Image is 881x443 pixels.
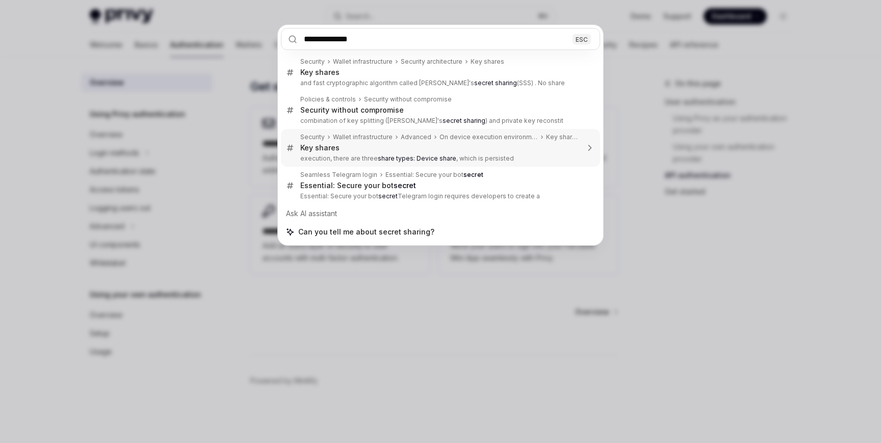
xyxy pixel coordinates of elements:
[378,154,456,162] b: share types: Device share
[300,154,579,163] p: execution, there are three , which is persisted
[300,79,579,87] p: and fast cryptographic algorithm called [PERSON_NAME]'s (SSS) . No share
[300,171,377,179] div: Seamless Telegram login
[300,106,404,115] div: Security without compromise
[300,133,325,141] div: Security
[333,133,393,141] div: Wallet infrastructure
[474,79,517,87] b: secret sharing
[546,133,579,141] div: Key shares
[471,58,504,66] div: Key shares
[401,58,462,66] div: Security architecture
[300,68,340,77] div: Key shares
[300,117,579,125] p: combination of key splitting ([PERSON_NAME]'s ) and private key reconstit
[394,181,416,190] b: secret
[281,204,600,223] div: Ask AI assistant
[573,34,591,44] div: ESC
[439,133,538,141] div: On device execution environment
[300,143,340,152] div: Key shares
[333,58,393,66] div: Wallet infrastructure
[443,117,485,124] b: secret sharing
[378,192,398,200] b: secret
[300,181,416,190] div: Essential: Secure your bot
[300,192,579,200] p: Essential: Secure your bot Telegram login requires developers to create a
[298,227,434,237] span: Can you tell me about secret sharing?
[300,58,325,66] div: Security
[300,95,356,103] div: Policies & controls
[401,133,431,141] div: Advanced
[385,171,483,179] div: Essential: Secure your bot
[463,171,483,178] b: secret
[364,95,452,103] div: Security without compromise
